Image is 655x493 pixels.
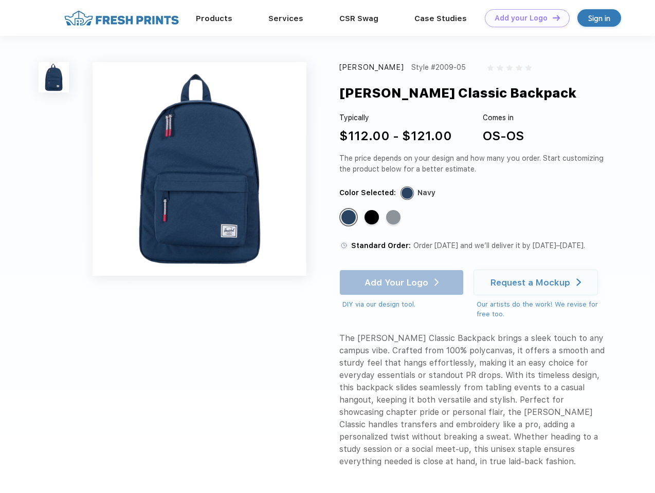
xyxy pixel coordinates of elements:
div: Typically [339,112,452,123]
img: gray_star.svg [497,65,503,71]
div: Our artists do the work! We revise for free too. [477,299,608,319]
img: func=resize&h=640 [93,62,306,276]
div: [PERSON_NAME] [339,62,404,73]
img: gray_star.svg [506,65,513,71]
div: Black [365,210,379,224]
span: Standard Order: [351,241,411,250]
div: The [PERSON_NAME] Classic Backpack brings a sleek touch to any campus vibe. Crafted from 100% pol... [339,332,608,468]
img: white arrow [576,278,581,286]
div: Comes in [483,112,524,123]
div: Add your Logo [495,14,548,23]
div: Raven Crosshatch [386,210,401,224]
div: [PERSON_NAME] Classic Backpack [339,83,576,103]
img: DT [553,15,560,21]
a: Products [196,14,232,23]
div: Style #2009-05 [411,62,466,73]
img: gray_star.svg [487,65,494,71]
img: gray_star.svg [525,65,532,71]
div: The price depends on your design and how many you order. Start customizing the product below for ... [339,153,608,175]
div: Request a Mockup [490,277,570,288]
img: fo%20logo%202.webp [61,9,182,27]
span: Order [DATE] and we’ll deliver it by [DATE]–[DATE]. [413,241,585,250]
div: Navy [417,187,435,198]
img: standard order [339,241,349,250]
div: Navy [341,210,356,224]
div: $112.00 - $121.00 [339,127,452,145]
div: DIY via our design tool. [342,299,464,310]
div: OS-OS [483,127,524,145]
img: gray_star.svg [516,65,522,71]
a: Sign in [577,9,621,27]
div: Sign in [588,12,610,24]
div: Color Selected: [339,187,396,198]
img: func=resize&h=100 [39,62,69,92]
